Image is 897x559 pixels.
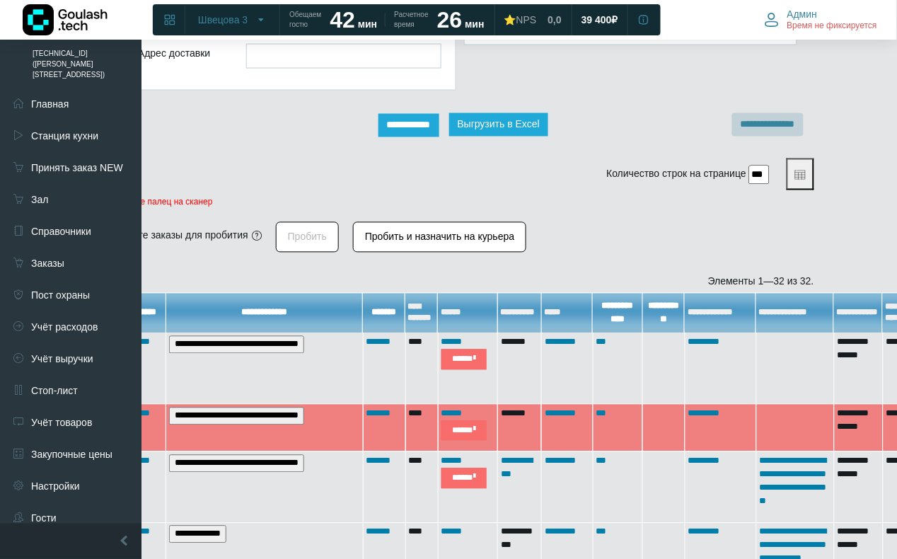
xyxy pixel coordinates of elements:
[281,7,492,33] a: Обещаем гостю 42 мин Расчетное время 26 мин
[573,7,627,33] a: 39 400 ₽
[276,222,339,253] button: Пробить
[756,5,886,35] button: Админ Время не фиксируется
[127,44,236,69] div: Адрес доставки
[496,7,570,33] a: ⭐NPS 0,0
[581,13,612,26] span: 39 400
[465,18,484,30] span: мин
[289,10,321,30] span: Обещаем гостю
[449,113,549,137] button: Выгрузить в Excel
[190,8,275,31] button: Швецова 3
[548,13,562,26] span: 0,0
[330,7,355,33] strong: 42
[504,13,537,26] div: ⭐
[198,13,248,26] span: Швецова 3
[787,21,877,32] span: Время не фиксируется
[437,7,463,33] strong: 26
[787,8,818,21] span: Админ
[516,14,537,25] span: NPS
[103,275,814,289] div: Элементы 1—32 из 32.
[358,18,377,30] span: мин
[353,222,526,253] button: Пробить и назначить на курьера
[23,4,108,35] img: Логотип компании Goulash.tech
[607,167,747,182] label: Количество строк на странице
[612,13,618,26] span: ₽
[103,229,248,243] div: Выберите заказы для пробития
[103,197,814,207] p: Поместите палец на сканер
[394,10,428,30] span: Расчетное время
